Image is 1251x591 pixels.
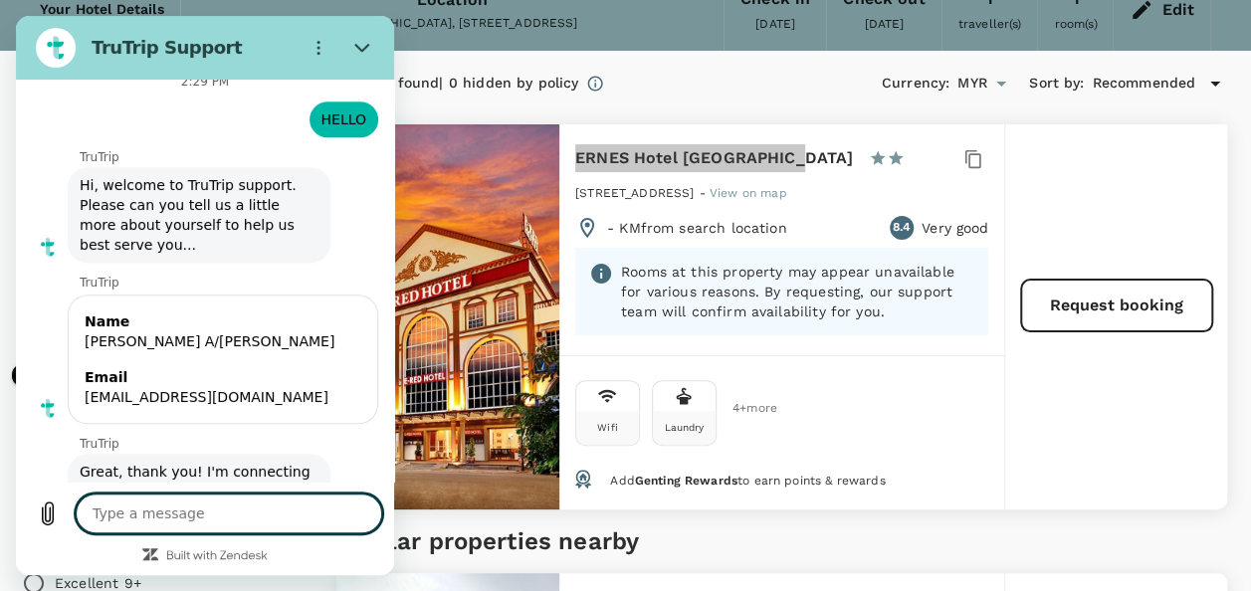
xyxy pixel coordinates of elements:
[882,73,949,95] h6: Currency :
[1092,73,1195,95] span: Recommended
[575,144,853,172] h6: ERNES Hotel [GEOGRAPHIC_DATA]
[326,12,366,52] button: Close
[710,186,787,200] span: View on map
[732,402,762,415] span: 4 + more
[1029,73,1084,95] h6: Sort by :
[635,474,737,488] span: Genting Rewards
[56,151,311,247] span: Hi, welcome to TruTrip support. Please can you tell us a little more about yourself to help us be...
[336,73,578,95] div: 2 hotels found | 0 hidden by policy
[987,70,1015,98] button: Open
[64,259,378,275] p: TruTrip
[150,534,252,547] a: Built with Zendesk: Visit the Zendesk website in a new tab
[298,86,359,121] span: HELLO
[755,17,795,31] span: [DATE]
[64,420,378,436] p: TruTrip
[710,184,787,200] a: View on map
[597,422,618,433] div: Wifi
[1054,17,1097,31] span: room(s)
[864,17,904,31] span: [DATE]
[610,474,885,488] span: Add to earn points & rewards
[283,12,322,52] button: Options menu
[664,422,704,433] div: Laundry
[893,218,911,238] span: 8.4
[56,438,311,553] span: Great, thank you! I'm connecting you with someone now. Please share a little more about your issu...
[64,133,378,149] p: TruTrip
[69,315,345,335] div: [PERSON_NAME] A/[PERSON_NAME]
[69,351,345,371] div: Email
[922,218,988,238] p: Very good
[165,58,213,74] p: 2:29 PM
[607,218,787,238] p: - KM from search location
[700,186,710,200] span: -
[76,20,275,44] h2: TruTrip Support
[69,295,345,315] div: Name
[958,17,1022,31] span: traveller(s)
[621,262,974,321] p: Rooms at this property may appear unavailable for various reasons. By requesting, our support tea...
[69,371,345,391] div: [EMAIL_ADDRESS][DOMAIN_NAME]
[575,186,694,200] span: [STREET_ADDRESS]
[1020,279,1213,332] button: Request booking
[197,14,708,34] div: [GEOGRAPHIC_DATA], [STREET_ADDRESS]
[16,16,394,575] iframe: Messaging window
[336,525,1227,557] h5: Similar properties nearby
[12,478,52,517] button: Upload file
